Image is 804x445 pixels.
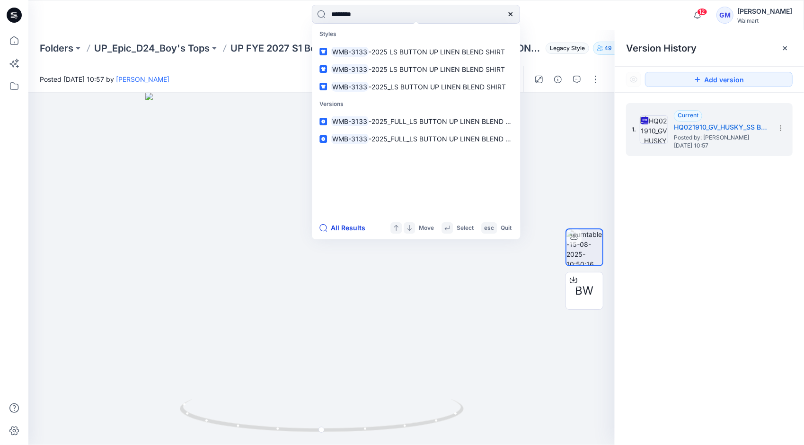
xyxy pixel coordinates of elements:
[737,17,792,24] div: Walmart
[314,130,518,148] a: WMB-3133-2025_FULL_LS BUTTON UP LINEN BLEND SHIRT
[674,122,769,133] h5: HQ021910_GV_HUSKY_SS BUTTON UP OXFORD SHIRT
[640,115,668,144] img: HQ021910_GV_HUSKY_SS BUTTON UP OXFORD SHIRT
[314,61,518,78] a: WMB-3133-2025 LS BUTTON UP LINEN BLEND SHIRT
[737,6,792,17] div: [PERSON_NAME]
[593,42,624,55] button: 49
[369,83,506,91] span: -2025_LS BUTTON UP LINEN BLEND SHIRT
[319,222,371,234] button: All Results
[314,26,518,43] p: Styles
[331,133,369,144] mark: WMB-3133
[369,117,525,125] span: -2025_FULL_LS BUTTON UP LINEN BLEND SHIRT
[331,81,369,92] mark: WMB-3133
[40,74,169,84] span: Posted [DATE] 10:57 by
[331,64,369,75] mark: WMB-3133
[678,112,698,119] span: Current
[369,135,525,143] span: -2025_FULL_LS BUTTON UP LINEN BLEND SHIRT
[230,42,351,55] a: UP FYE 2027 S1 Boys Tops
[331,46,369,57] mark: WMB-3133
[501,223,512,233] p: Quit
[645,72,793,87] button: Add version
[40,42,73,55] a: Folders
[369,48,505,56] span: -2025 LS BUTTON UP LINEN BLEND SHIRT
[314,96,518,113] p: Versions
[716,7,733,24] div: GM
[566,229,602,265] img: turntable-15-08-2025-10:50:16
[116,75,169,83] a: [PERSON_NAME]
[674,142,769,149] span: [DATE] 10:57
[419,223,434,233] p: Move
[632,125,636,134] span: 1.
[575,282,594,299] span: BW
[550,72,565,87] button: Details
[94,42,210,55] a: UP_Epic_D24_Boy's Tops
[546,43,589,54] span: Legacy Style
[697,8,707,16] span: 12
[457,223,474,233] p: Select
[626,43,697,54] span: Version History
[605,43,612,53] p: 49
[314,113,518,130] a: WMB-3133-2025_FULL_LS BUTTON UP LINEN BLEND SHIRT
[314,43,518,61] a: WMB-3133-2025 LS BUTTON UP LINEN BLEND SHIRT
[542,42,589,55] button: Legacy Style
[781,44,789,52] button: Close
[674,133,769,142] span: Posted by: Gayan Mahawithanalage
[484,223,494,233] p: esc
[331,116,369,127] mark: WMB-3133
[369,65,505,73] span: -2025 LS BUTTON UP LINEN BLEND SHIRT
[626,72,641,87] button: Show Hidden Versions
[314,78,518,96] a: WMB-3133-2025_LS BUTTON UP LINEN BLEND SHIRT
